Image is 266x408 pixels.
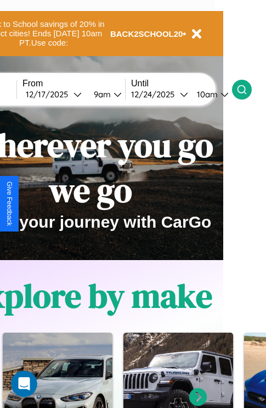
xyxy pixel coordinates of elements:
label: Until [131,79,232,89]
button: 10am [188,89,232,100]
div: 12 / 17 / 2025 [26,89,73,100]
div: 9am [88,89,114,100]
iframe: Intercom live chat [11,371,37,397]
div: 12 / 24 / 2025 [131,89,180,100]
button: 12/17/2025 [22,89,85,100]
button: 9am [85,89,125,100]
div: Give Feedback [5,181,13,226]
label: From [22,79,125,89]
div: 10am [191,89,220,100]
b: BACK2SCHOOL20 [110,29,183,38]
